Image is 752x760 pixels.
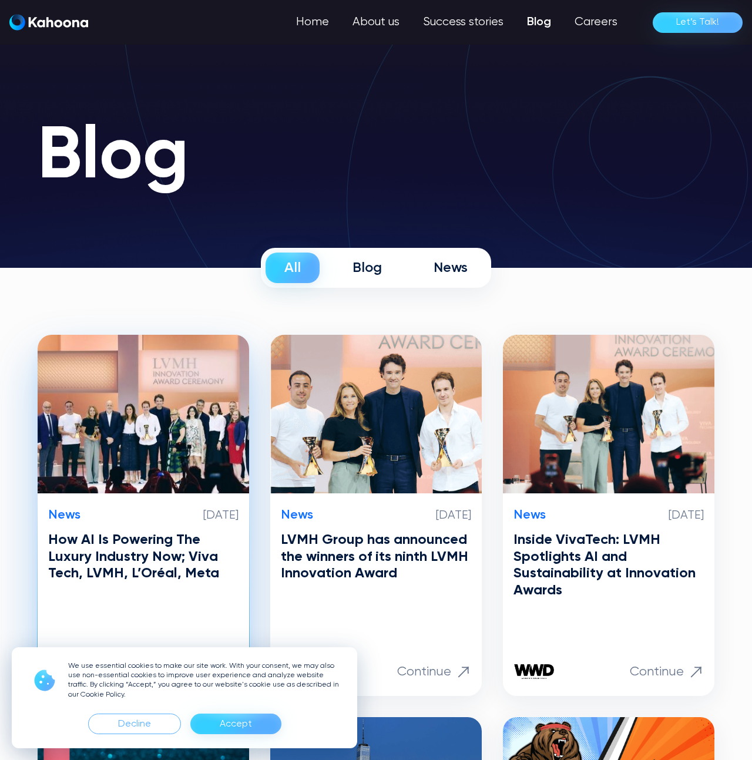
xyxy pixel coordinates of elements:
[48,507,80,523] p: News
[220,715,252,734] div: Accept
[341,11,411,34] a: About us
[352,259,382,277] div: Blog
[436,509,471,523] p: [DATE]
[48,532,239,582] h3: How AI Is Powering The Luxury Industry Now; Viva Tech, LVMH, L’Oréal, Meta
[281,507,313,523] p: News
[515,11,563,34] a: Blog
[9,14,88,31] img: Kahoona logo white
[203,509,239,523] p: [DATE]
[411,11,515,34] a: Success stories
[284,259,301,277] div: All
[513,507,546,523] p: News
[669,509,704,523] p: [DATE]
[9,14,88,31] a: home
[513,532,704,599] h3: Inside VivaTech: LVMH Spotlights AI and Sustainability at Innovation Awards
[434,259,468,277] div: News
[88,714,181,734] div: Decline
[653,12,743,33] a: Let’s Talk!
[38,117,714,197] h1: Blog
[270,335,482,696] a: News[DATE]LVMH Group has announced the winners of its ninth LVMH Innovation AwardContinue
[118,715,151,734] div: Decline
[190,714,281,734] div: Accept
[503,335,714,696] a: News[DATE]Inside VivaTech: LVMH Spotlights AI and Sustainability at Innovation AwardsContinue
[563,11,629,34] a: Careers
[397,664,451,680] p: Continue
[630,664,684,680] p: Continue
[38,335,249,696] a: News[DATE]How AI Is Powering The Luxury Industry Now; Viva Tech, LVMH, L’Oréal, MetaContinue
[68,661,343,700] p: We use essential cookies to make our site work. With your consent, we may also use non-essential ...
[284,11,341,34] a: Home
[676,13,719,32] div: Let’s Talk!
[281,532,471,582] h3: LVMH Group has announced the winners of its ninth LVMH Innovation Award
